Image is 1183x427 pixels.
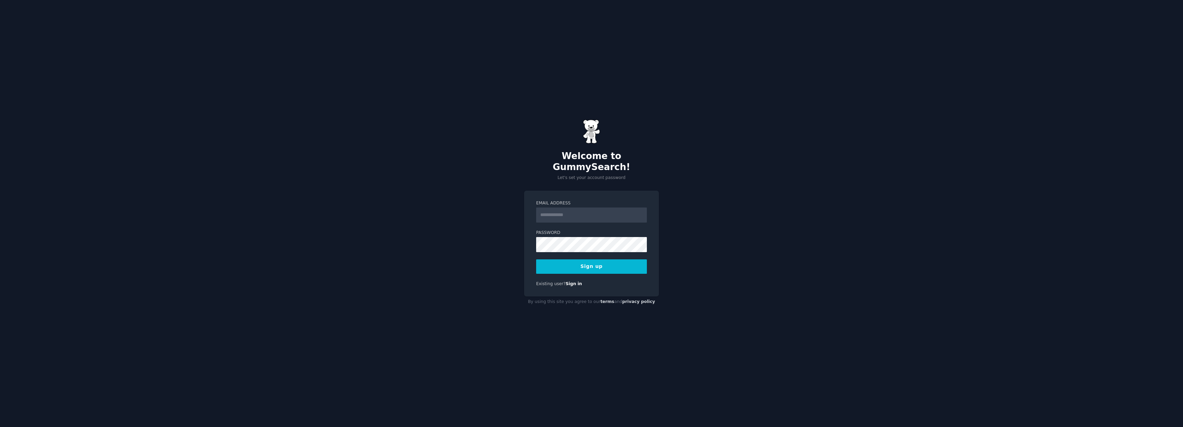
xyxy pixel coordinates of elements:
a: privacy policy [622,299,655,304]
img: Gummy Bear [583,120,600,144]
div: By using this site you agree to our and [524,296,659,307]
label: Password [536,230,647,236]
h2: Welcome to GummySearch! [524,151,659,172]
p: Let's set your account password [524,175,659,181]
span: Existing user? [536,281,566,286]
label: Email Address [536,200,647,206]
button: Sign up [536,259,647,274]
a: Sign in [566,281,582,286]
a: terms [600,299,614,304]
